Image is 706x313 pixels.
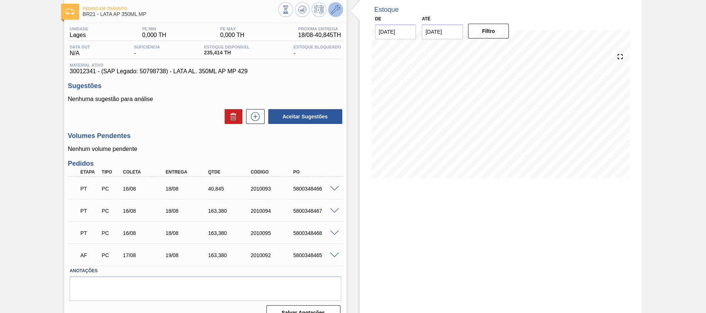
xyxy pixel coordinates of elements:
[78,225,101,241] div: Pedido em Trânsito
[242,109,265,124] div: Nova sugestão
[328,2,343,17] button: Ir ao Master Data / Geral
[70,45,90,49] span: Data out
[100,186,122,192] div: Pedido de Compra
[78,181,101,197] div: Pedido em Trânsito
[422,24,463,39] input: dd/mm/yyyy
[78,169,101,175] div: Etapa
[265,108,343,125] div: Aceitar Sugestões
[468,24,509,38] button: Filtro
[164,208,211,214] div: 18/08/2025
[80,230,99,236] p: PT
[312,2,326,17] button: Programar Estoque
[291,252,339,258] div: 5800348465
[164,252,211,258] div: 19/08/2025
[291,208,339,214] div: 5800348467
[70,32,88,38] span: Lages
[206,208,254,214] div: 163,380
[80,208,99,214] p: PT
[68,160,343,168] h3: Pedidos
[164,186,211,192] div: 18/08/2025
[221,109,242,124] div: Excluir Sugestões
[220,32,245,38] span: 0,000 TH
[291,186,339,192] div: 5800348466
[68,146,343,152] p: Nenhum volume pendente
[70,68,341,75] span: 30012341 - (SAP Legado: 50798738) - LATA AL. 350ML AP MP 429
[206,230,254,236] div: 163,380
[204,45,249,49] span: Estoque Disponível
[70,266,341,276] label: Anotações
[68,96,343,102] p: Nenhuma sugestão para análise
[132,45,162,57] div: -
[292,45,343,57] div: -
[164,169,211,175] div: Entrega
[374,6,399,14] div: Estoque
[142,27,167,31] span: PE MIN
[121,230,169,236] div: 16/08/2025
[249,208,296,214] div: 2010094
[121,252,169,258] div: 17/08/2025
[291,169,339,175] div: PO
[100,230,122,236] div: Pedido de Compra
[70,63,341,67] span: Material ativo
[249,169,296,175] div: Código
[295,2,310,17] button: Atualizar Gráfico
[220,27,245,31] span: PE MAX
[83,11,278,17] span: BR21 - LATA AP 350ML MP
[83,6,278,11] span: Pedido em Trânsito
[68,82,343,90] h3: Sugestões
[70,27,88,31] span: Unidade
[298,32,341,38] span: 18/08 - 40,845 TH
[278,2,293,17] button: Visão Geral dos Estoques
[422,16,430,21] label: Até
[249,230,296,236] div: 2010095
[291,230,339,236] div: 5800348468
[121,208,169,214] div: 16/08/2025
[268,109,342,124] button: Aceitar Sugestões
[298,27,341,31] span: Próxima Entrega
[206,186,254,192] div: 40,845
[249,252,296,258] div: 2010092
[78,203,101,219] div: Pedido em Trânsito
[206,169,254,175] div: Qtde
[375,16,381,21] label: De
[375,24,416,39] input: dd/mm/yyyy
[249,186,296,192] div: 2010093
[134,45,160,49] span: Suficiência
[80,186,99,192] p: PT
[80,252,99,258] p: AF
[100,208,122,214] div: Pedido de Compra
[293,45,341,49] span: Estoque Bloqueado
[100,169,122,175] div: Tipo
[68,45,92,57] div: N/A
[164,230,211,236] div: 18/08/2025
[204,50,249,55] span: 235,414 TH
[142,32,167,38] span: 0,000 TH
[68,132,343,140] h3: Volumes Pendentes
[121,169,169,175] div: Coleta
[100,252,122,258] div: Pedido de Compra
[78,247,101,263] div: Aguardando Faturamento
[65,9,75,14] img: Ícone
[121,186,169,192] div: 16/08/2025
[206,252,254,258] div: 163,380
